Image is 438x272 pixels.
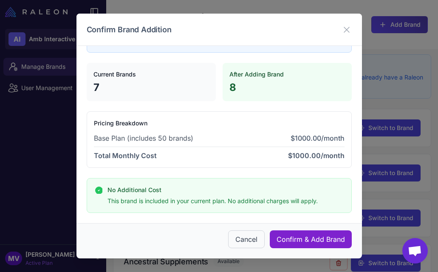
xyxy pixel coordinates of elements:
[93,70,209,79] h4: Current Brands
[94,119,345,128] h4: Pricing Breakdown
[229,70,345,79] h4: After Adding Brand
[107,185,318,195] h4: No Additional Cost
[277,234,345,244] span: Confirm & Add Brand
[270,230,352,248] button: Confirm & Add Brand
[94,133,193,143] span: Base Plan (includes 50 brands)
[229,81,345,94] p: 8
[228,230,265,248] button: Cancel
[87,24,172,35] h3: Confirm Brand Addition
[93,81,209,94] p: 7
[107,196,318,206] p: This brand is included in your current plan. No additional charges will apply.
[291,134,345,142] span: $1000.00/month
[402,238,428,263] div: Open chat
[94,150,157,161] span: Total Monthly Cost
[288,151,345,160] span: $1000.00/month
